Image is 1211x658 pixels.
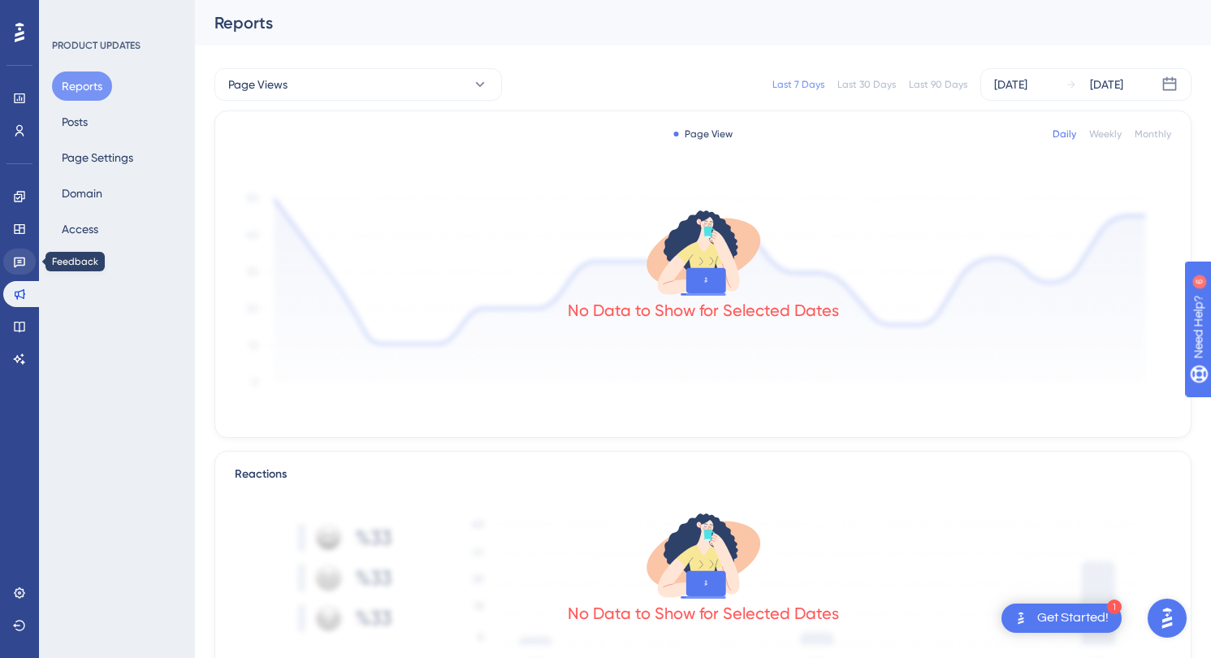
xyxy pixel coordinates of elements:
[1107,600,1122,614] div: 1
[52,214,108,244] button: Access
[568,602,839,625] div: No Data to Show for Selected Dates
[909,78,967,91] div: Last 90 Days
[52,71,112,101] button: Reports
[113,8,118,21] div: 6
[214,68,502,101] button: Page Views
[1090,75,1123,94] div: [DATE]
[568,299,839,322] div: No Data to Show for Selected Dates
[1037,609,1109,627] div: Get Started!
[1053,128,1076,141] div: Daily
[673,128,733,141] div: Page View
[1135,128,1171,141] div: Monthly
[52,143,143,172] button: Page Settings
[52,107,97,136] button: Posts
[52,179,112,208] button: Domain
[235,465,1171,484] div: Reactions
[994,75,1027,94] div: [DATE]
[1011,608,1031,628] img: launcher-image-alternative-text
[52,39,141,52] div: PRODUCT UPDATES
[228,75,288,94] span: Page Views
[1089,128,1122,141] div: Weekly
[837,78,896,91] div: Last 30 Days
[1001,604,1122,633] div: Open Get Started! checklist, remaining modules: 1
[214,11,1151,34] div: Reports
[1143,594,1192,643] iframe: UserGuiding AI Assistant Launcher
[38,4,102,24] span: Need Help?
[772,78,824,91] div: Last 7 Days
